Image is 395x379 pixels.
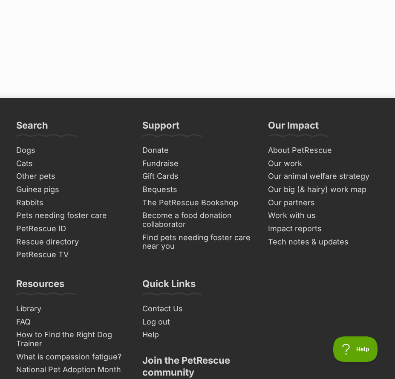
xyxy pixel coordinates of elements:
[13,316,130,329] a: FAQ
[139,231,257,253] a: Find pets needing foster care near you
[13,209,130,222] a: Pets needing foster care
[13,196,130,210] a: Rabbits
[265,183,382,196] a: Our big (& hairy) work map
[139,328,257,342] a: Help
[13,170,130,183] a: Other pets
[13,157,130,170] a: Cats
[13,235,130,249] a: Rescue directory
[139,316,257,329] a: Log out
[265,235,382,249] a: Tech notes & updates
[142,278,196,295] h3: Quick Links
[139,302,257,316] a: Contact Us
[16,278,64,295] h3: Resources
[13,350,130,364] a: What is compassion fatigue?
[265,222,382,235] a: Impact reports
[13,222,130,235] a: PetRescue ID
[13,328,130,350] a: How to Find the Right Dog Trainer
[139,170,257,183] a: Gift Cards
[13,248,130,261] a: PetRescue TV
[139,209,257,231] a: Become a food donation collaborator
[139,196,257,210] a: The PetRescue Bookshop
[62,0,67,6] img: adc.png
[139,183,257,196] a: Bequests
[333,336,378,362] iframe: Help Scout Beacon - Open
[265,196,382,210] a: Our partners
[13,363,130,376] a: National Pet Adoption Month
[265,209,382,222] a: Work with us
[13,302,130,316] a: Library
[139,157,257,170] a: Fundraise
[16,119,48,136] h3: Search
[139,144,257,157] a: Donate
[265,170,382,183] a: Our animal welfare strategy
[265,157,382,170] a: Our work
[268,119,319,136] h3: Our Impact
[142,119,179,136] h3: Support
[13,183,130,196] a: Guinea pigs
[265,144,382,157] a: About PetRescue
[13,144,130,157] a: Dogs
